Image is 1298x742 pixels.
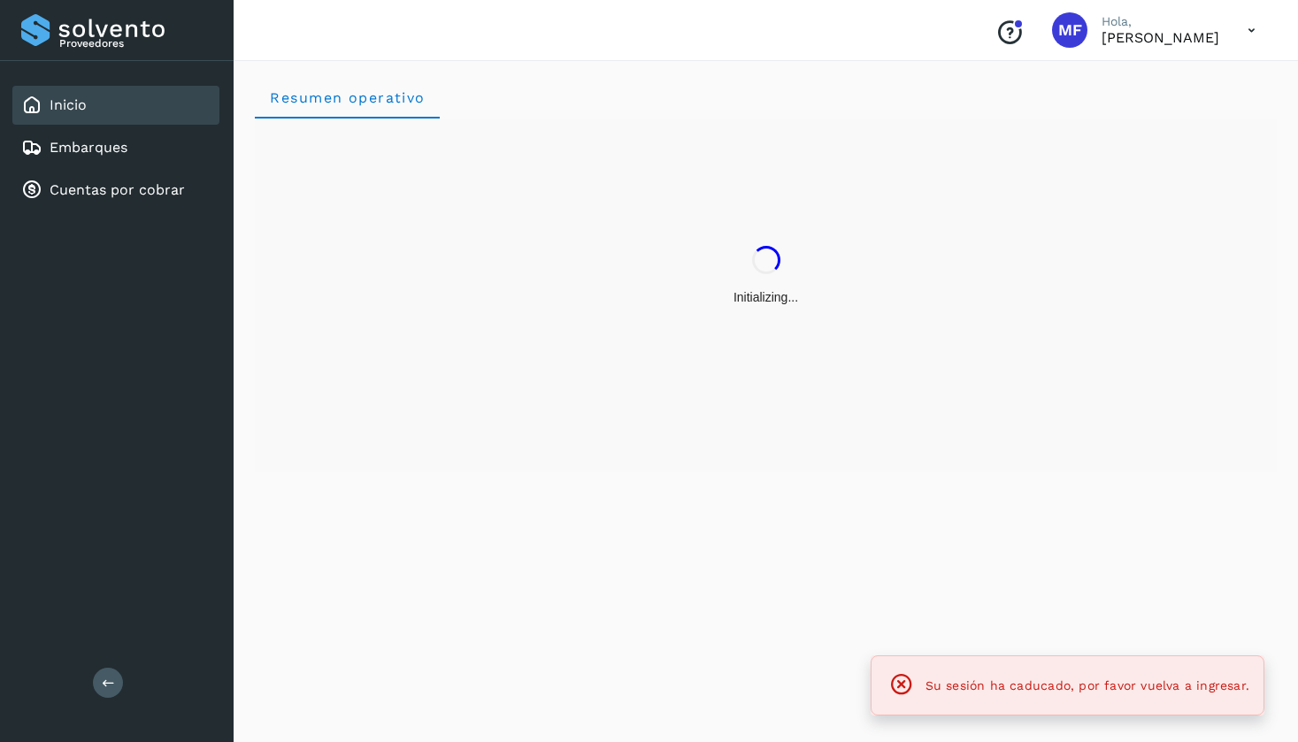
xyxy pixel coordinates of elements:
p: MONICA FONTES CHAVEZ [1102,29,1219,46]
p: Proveedores [59,37,212,50]
span: Su sesión ha caducado, por favor vuelva a ingresar. [925,678,1249,692]
a: Cuentas por cobrar [50,181,185,198]
span: Resumen operativo [269,89,426,106]
div: Inicio [12,86,219,125]
div: Embarques [12,128,219,167]
div: Cuentas por cobrar [12,171,219,210]
p: Hola, [1102,14,1219,29]
a: Inicio [50,96,87,113]
a: Embarques [50,139,127,156]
